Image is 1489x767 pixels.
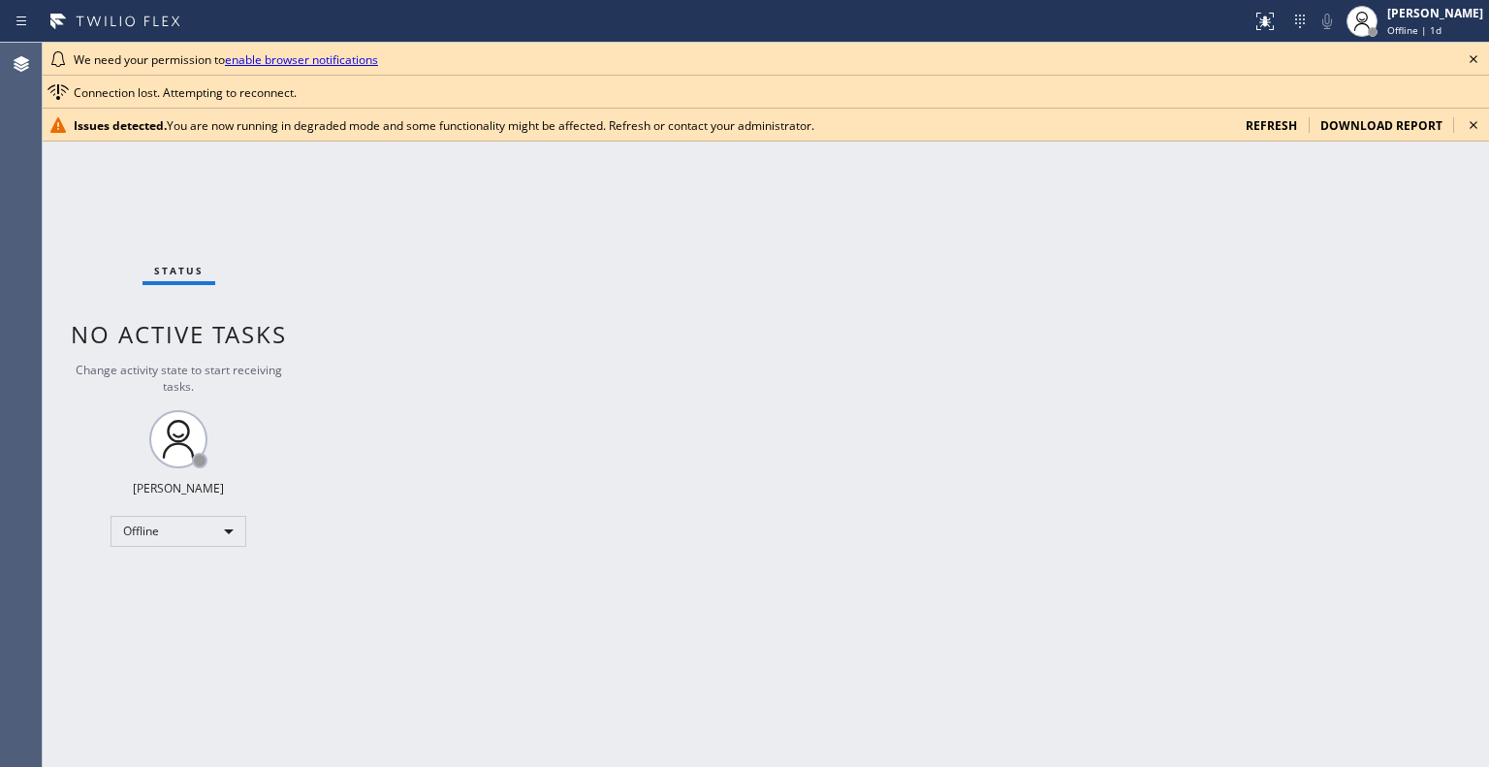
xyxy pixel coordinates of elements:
span: Offline | 1d [1387,23,1441,37]
span: We need your permission to [74,51,378,68]
div: You are now running in degraded mode and some functionality might be affected. Refresh or contact... [74,117,1230,134]
span: download report [1320,117,1442,134]
a: enable browser notifications [225,51,378,68]
span: refresh [1246,117,1297,134]
span: Connection lost. Attempting to reconnect. [74,84,297,101]
span: No active tasks [71,318,287,350]
div: [PERSON_NAME] [133,480,224,496]
b: Issues detected. [74,117,167,134]
button: Mute [1314,8,1341,35]
span: Change activity state to start receiving tasks. [76,362,282,395]
div: [PERSON_NAME] [1387,5,1483,21]
span: Status [154,264,204,277]
div: Offline [111,516,246,547]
